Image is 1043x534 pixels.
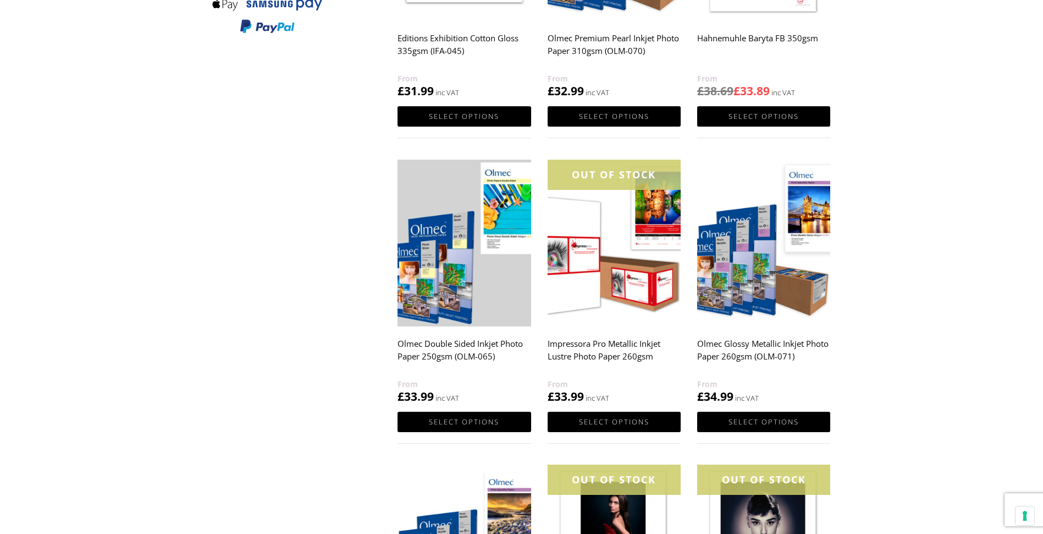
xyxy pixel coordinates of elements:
span: £ [548,83,554,99]
bdi: 32.99 [548,83,584,99]
bdi: 33.89 [733,83,770,99]
a: Select options for “Olmec Premium Pearl Inkjet Photo Paper 310gsm (OLM-070)” [548,106,681,127]
a: Select options for “Olmec Glossy Metallic Inkjet Photo Paper 260gsm (OLM-071)” [697,412,830,432]
bdi: 33.99 [548,389,584,404]
bdi: 38.69 [697,83,733,99]
a: Olmec Double Sided Inkjet Photo Paper 250gsm (OLM-065) £33.99 [398,160,531,405]
a: Select options for “Olmec Double Sided Inkjet Photo Paper 250gsm (OLM-065)” [398,412,531,432]
span: £ [697,83,704,99]
bdi: 33.99 [398,389,434,404]
img: Olmec Double Sided Inkjet Photo Paper 250gsm (OLM-065) [398,160,531,326]
a: Olmec Glossy Metallic Inkjet Photo Paper 260gsm (OLM-071) £34.99 [697,160,830,405]
div: OUT OF STOCK [548,160,681,190]
a: Select options for “Hahnemuhle Baryta FB 350gsm” [697,106,830,127]
span: £ [548,389,554,404]
div: OUT OF STOCK [697,465,830,495]
bdi: 31.99 [398,83,434,99]
h2: Impressora Pro Metallic Inkjet Lustre Photo Paper 260gsm [548,334,681,378]
h2: Olmec Premium Pearl Inkjet Photo Paper 310gsm (OLM-070) [548,28,681,72]
img: Olmec Glossy Metallic Inkjet Photo Paper 260gsm (OLM-071) [697,160,830,326]
a: Select options for “Editions Exhibition Cotton Gloss 335gsm (IFA-045)” [398,106,531,127]
h2: Olmec Glossy Metallic Inkjet Photo Paper 260gsm (OLM-071) [697,334,830,378]
img: Impressora Pro Metallic Inkjet Lustre Photo Paper 260gsm [548,160,681,326]
span: £ [697,389,704,404]
span: £ [398,83,404,99]
bdi: 34.99 [697,389,733,404]
a: OUT OF STOCKImpressora Pro Metallic Inkjet Lustre Photo Paper 260gsm £33.99 [548,160,681,405]
h2: Editions Exhibition Cotton Gloss 335gsm (IFA-045) [398,28,531,72]
span: £ [398,389,404,404]
span: £ [733,83,740,99]
h2: Olmec Double Sided Inkjet Photo Paper 250gsm (OLM-065) [398,334,531,378]
button: Your consent preferences for tracking technologies [1016,506,1034,525]
div: OUT OF STOCK [548,465,681,495]
a: Select options for “Impressora Pro Metallic Inkjet Lustre Photo Paper 260gsm” [548,412,681,432]
h2: Hahnemuhle Baryta FB 350gsm [697,28,830,72]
